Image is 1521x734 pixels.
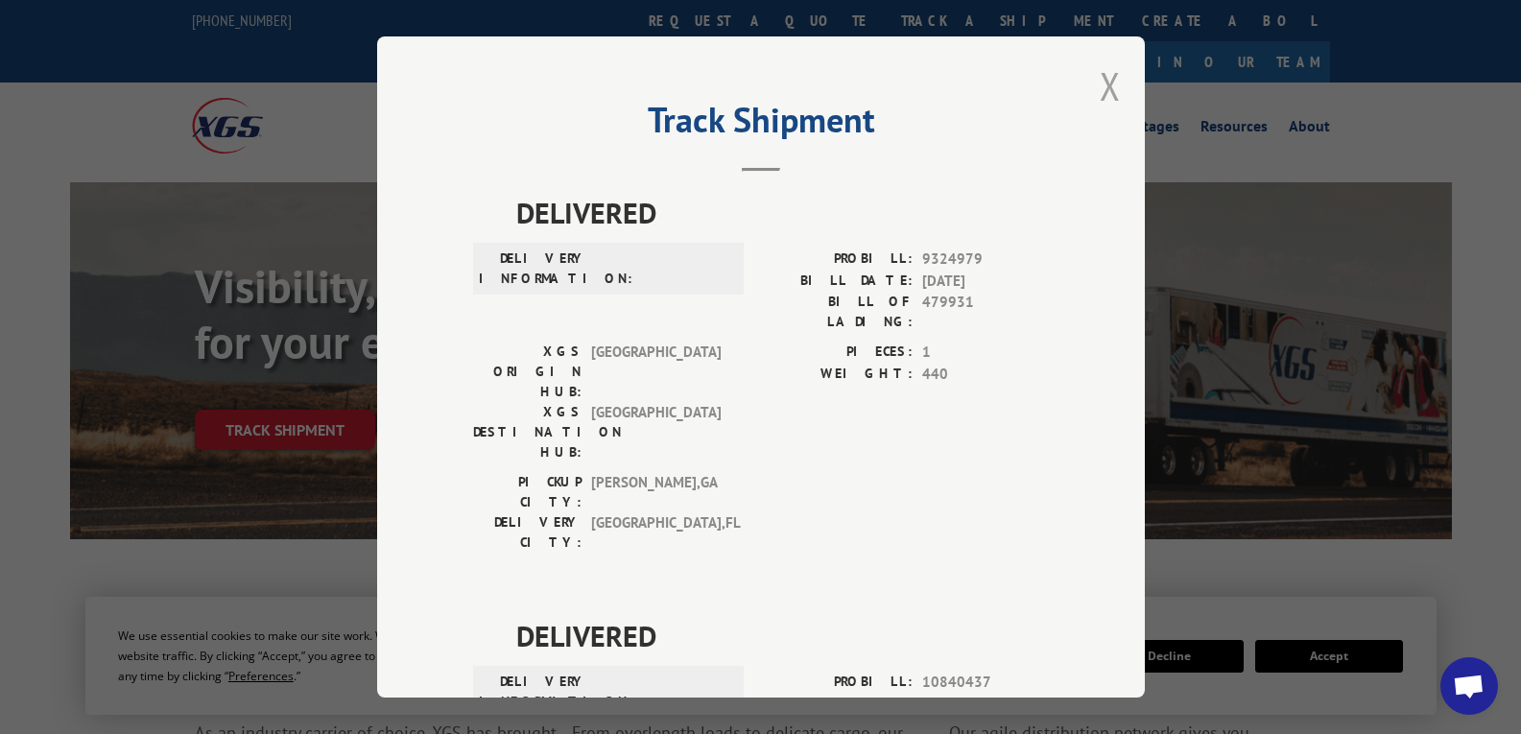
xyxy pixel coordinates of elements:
span: [GEOGRAPHIC_DATA] [591,402,721,462]
label: BILL DATE: [761,271,913,293]
span: [GEOGRAPHIC_DATA] [591,342,721,402]
label: PROBILL: [761,672,913,694]
span: [DATE] [922,694,1049,716]
label: DELIVERY CITY: [473,512,582,553]
h2: Track Shipment [473,107,1049,143]
label: DELIVERY INFORMATION: [479,672,587,712]
span: 10840437 [922,672,1049,694]
span: 9324979 [922,249,1049,271]
span: 1 [922,342,1049,364]
label: WEIGHT: [761,364,913,386]
span: 479931 [922,292,1049,332]
span: [GEOGRAPHIC_DATA] , FL [591,512,721,553]
span: DELIVERED [516,614,1049,657]
span: DELIVERED [516,191,1049,234]
span: 440 [922,364,1049,386]
span: [PERSON_NAME] , GA [591,472,721,512]
label: PIECES: [761,342,913,364]
span: [DATE] [922,271,1049,293]
label: BILL DATE: [761,694,913,716]
label: XGS ORIGIN HUB: [473,342,582,402]
label: PROBILL: [761,249,913,271]
label: PICKUP CITY: [473,472,582,512]
label: XGS DESTINATION HUB: [473,402,582,462]
label: DELIVERY INFORMATION: [479,249,587,289]
button: Close modal [1100,60,1121,111]
label: BILL OF LADING: [761,292,913,332]
div: Open chat [1440,657,1498,715]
